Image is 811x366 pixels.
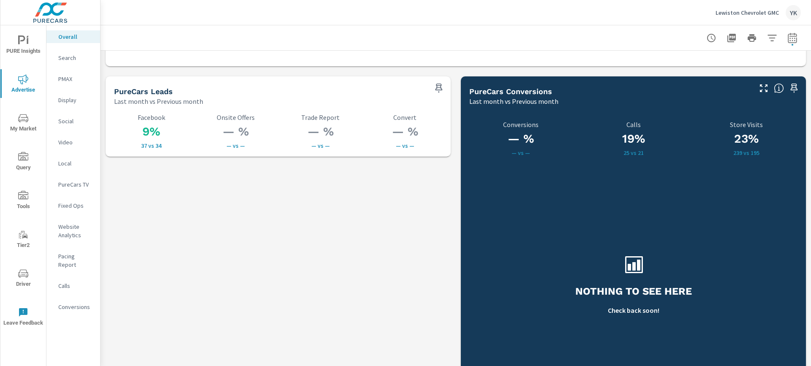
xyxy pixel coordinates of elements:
[199,125,273,139] h3: — %
[743,30,760,46] button: Print Report
[58,54,93,62] p: Search
[46,301,100,313] div: Conversions
[368,142,442,149] p: — vs —
[3,113,44,134] span: My Market
[469,149,572,156] p: — vs —
[368,114,442,121] p: Convert
[46,136,100,149] div: Video
[58,252,93,269] p: Pacing Report
[784,30,801,46] button: Select Date Range
[58,138,93,146] p: Video
[764,30,781,46] button: Apply Filters
[0,25,46,336] div: nav menu
[199,114,273,121] p: Onsite Offers
[786,5,801,20] div: YK
[58,180,93,189] p: PureCars TV
[690,121,803,128] p: Store Visits
[757,81,770,95] button: Make Fullscreen
[283,114,358,121] p: Trade Report
[432,81,446,95] span: Save this to your personalized report
[46,250,100,271] div: Pacing Report
[114,142,188,149] p: 37 vs 34
[3,152,44,173] span: Query
[46,115,100,127] div: Social
[582,132,685,146] h3: 19%
[46,30,100,43] div: Overall
[283,125,358,139] h3: — %
[283,142,358,149] p: — vs —
[114,125,188,139] h3: 9%
[469,132,572,146] h3: — %
[46,279,100,292] div: Calls
[58,96,93,104] p: Display
[46,178,100,191] div: PureCars TV
[58,201,93,210] p: Fixed Ops
[3,191,44,211] span: Tools
[787,81,801,95] span: Save this to your personalized report
[723,30,740,46] button: "Export Report to PDF"
[469,96,558,106] p: Last month vs Previous month
[58,303,93,311] p: Conversions
[46,199,100,212] div: Fixed Ops
[716,9,779,16] p: Lewiston Chevrolet GMC
[575,284,692,298] h3: Nothing to see here
[3,268,44,289] span: Driver
[3,74,44,95] span: Advertise
[46,52,100,64] div: Search
[774,83,784,93] span: Understand conversion over the selected time range.
[58,222,93,239] p: Website Analytics
[58,159,93,168] p: Local
[3,35,44,56] span: PURE Insights
[58,282,93,290] p: Calls
[3,307,44,328] span: Leave Feedback
[469,87,552,96] h5: PureCars Conversions
[199,142,273,149] p: — vs —
[582,121,685,128] p: Calls
[46,73,100,85] div: PMAX
[114,87,173,96] h5: PureCars Leads
[690,132,803,146] h3: 23%
[46,220,100,241] div: Website Analytics
[368,125,442,139] h3: — %
[46,94,100,106] div: Display
[58,33,93,41] p: Overall
[3,230,44,250] span: Tier2
[114,96,203,106] p: Last month vs Previous month
[582,149,685,156] p: 25 vs 21
[58,117,93,125] p: Social
[46,157,100,170] div: Local
[690,149,803,156] p: 239 vs 195
[114,114,188,121] p: Facebook
[58,75,93,83] p: PMAX
[608,305,659,315] p: Check back soon!
[469,121,572,128] p: Conversions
